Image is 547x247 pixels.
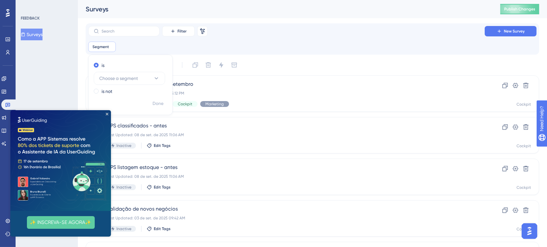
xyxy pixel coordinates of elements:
button: Choose a segment [94,72,165,85]
button: ✨ INSCREVA-SE AGORA✨ [17,106,84,119]
span: Inactive [116,143,131,148]
span: Marketing [205,101,224,107]
button: Edit Tags [147,226,171,231]
label: is [102,61,104,69]
span: New Survey [504,29,525,34]
div: FEEDBACK [21,16,40,21]
button: New Survey [485,26,537,36]
div: Surveys [86,5,484,14]
div: Cockpit [517,185,531,190]
span: NPS listagem estoque - antes [107,163,466,171]
div: Last Updated: 08 de set. de 2025 11:06 AM [107,132,466,137]
div: Cockpit [517,143,531,149]
span: Cockpit [178,101,192,107]
span: Done [152,100,164,108]
span: Filter [177,29,187,34]
button: Surveys [21,29,43,40]
button: Edit Tags [147,185,171,190]
div: Close Preview [95,3,98,5]
span: Choose a segment [99,74,138,82]
label: is not [102,87,112,95]
span: Segment [92,44,109,49]
span: Edit Tags [154,185,171,190]
div: Last Updated: 09 de set. de 2025 05:12 PM [107,91,466,96]
div: Last Updated: 08 de set. de 2025 11:06 AM [107,174,466,179]
span: Inactive [116,226,131,231]
span: Need Help? [15,2,41,9]
button: Publish Changes [500,4,539,14]
div: Cockpit [517,102,531,107]
span: Edit Tags [154,143,171,148]
div: Cockpit [517,227,531,232]
div: Last Updated: 03 de set. de 2025 09:42 AM [107,215,466,221]
button: Done [149,98,167,110]
iframe: UserGuiding AI Assistant Launcher [520,221,539,241]
span: Publish Changes [504,6,535,12]
span: Validação de novos negócios [107,205,466,213]
input: Search [102,29,154,33]
button: Filter [162,26,195,36]
button: Edit Tags [147,143,171,148]
span: [Dealer] Pesquisa de Perfil_Setembro [107,80,466,88]
span: Edit Tags [154,226,171,231]
span: Inactive [116,185,131,190]
span: NPS classificados - antes [107,122,466,130]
